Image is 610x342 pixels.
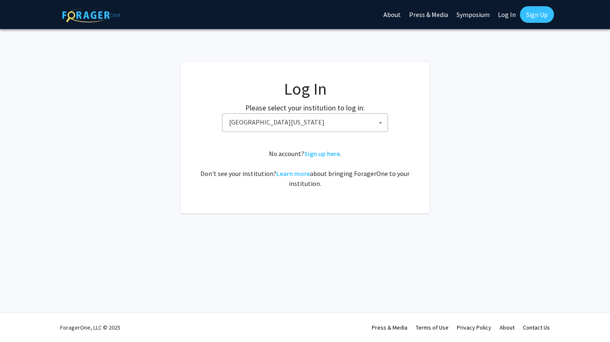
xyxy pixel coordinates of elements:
[222,113,388,132] span: University of Missouri
[372,324,407,331] a: Press & Media
[520,6,554,23] a: Sign Up
[197,79,413,99] h1: Log In
[523,324,550,331] a: Contact Us
[416,324,449,331] a: Terms of Use
[197,149,413,188] div: No account? . Don't see your institution? about bringing ForagerOne to your institution.
[62,8,120,22] img: ForagerOne Logo
[245,102,365,113] label: Please select your institution to log in:
[304,149,340,158] a: Sign up here
[6,305,35,336] iframe: Chat
[226,114,388,131] span: University of Missouri
[457,324,491,331] a: Privacy Policy
[276,169,310,178] a: Learn more about bringing ForagerOne to your institution
[60,313,120,342] div: ForagerOne, LLC © 2025
[500,324,515,331] a: About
